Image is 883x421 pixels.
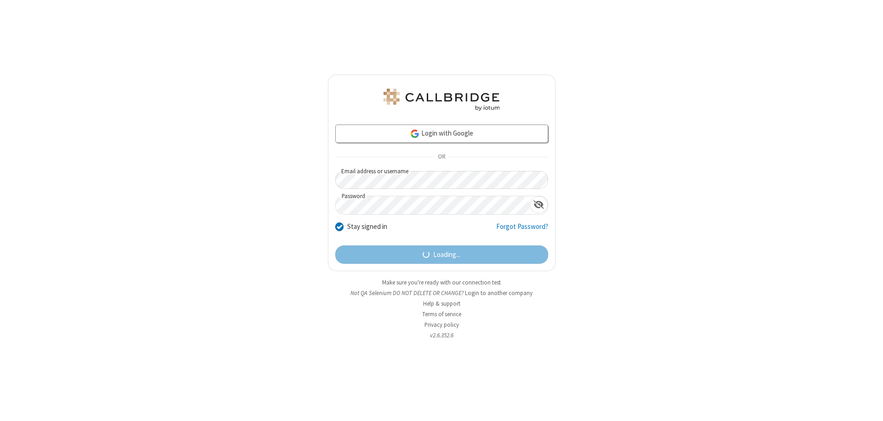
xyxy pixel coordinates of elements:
img: google-icon.png [410,129,420,139]
span: OR [434,151,449,164]
li: v2.6.352.6 [328,331,556,340]
a: Privacy policy [424,321,459,329]
img: QA Selenium DO NOT DELETE OR CHANGE [382,89,501,111]
a: Make sure you're ready with our connection test [382,279,501,286]
label: Stay signed in [347,222,387,232]
input: Email address or username [335,171,548,189]
button: Loading... [335,245,548,264]
li: Not QA Selenium DO NOT DELETE OR CHANGE? [328,289,556,297]
a: Forgot Password? [496,222,548,239]
iframe: Chat [860,397,876,415]
input: Password [336,196,530,214]
a: Terms of service [422,310,461,318]
span: Loading... [433,250,460,260]
a: Help & support [423,300,460,307]
div: Show password [530,196,548,213]
button: Login to another company [465,289,533,297]
a: Login with Google [335,125,548,143]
